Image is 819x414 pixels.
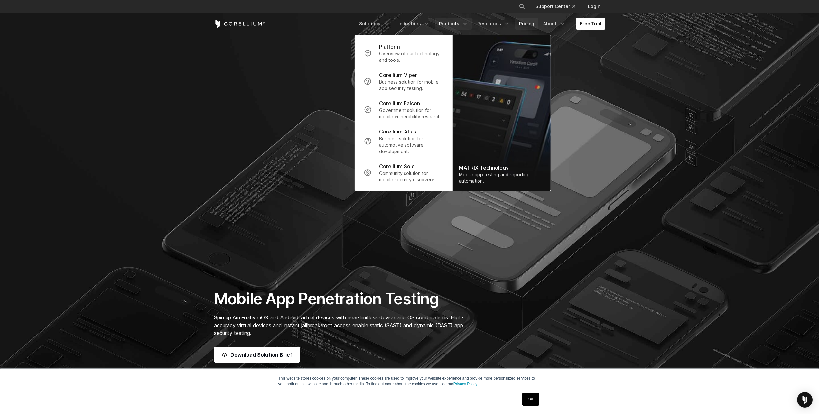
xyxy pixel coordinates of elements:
[379,79,443,92] p: Business solution for mobile app security testing.
[530,1,580,12] a: Support Center
[358,39,448,67] a: Platform Overview of our technology and tools.
[459,164,544,171] div: MATRIX Technology
[539,18,570,30] a: About
[278,375,541,387] p: This website stores cookies on your computer. These cookies are used to improve your website expe...
[511,1,605,12] div: Navigation Menu
[214,289,470,308] h1: Mobile App Penetration Testing
[459,171,544,184] div: Mobile app testing and reporting automation.
[358,67,448,96] a: Corellium Viper Business solution for mobile app security testing.
[358,124,448,159] a: Corellium Atlas Business solution for automotive software development.
[379,99,420,107] p: Corellium Falcon
[214,347,300,363] a: Download Solution Brief
[358,96,448,124] a: Corellium Falcon Government solution for mobile vulnerability research.
[515,18,538,30] a: Pricing
[576,18,605,30] a: Free Trial
[358,159,448,187] a: Corellium Solo Community solution for mobile security discovery.
[214,20,265,28] a: Corellium Home
[452,35,550,191] img: Matrix_WebNav_1x
[453,382,478,386] a: Privacy Policy.
[395,18,434,30] a: Industries
[452,35,550,191] a: MATRIX Technology Mobile app testing and reporting automation.
[230,351,292,359] span: Download Solution Brief
[379,107,443,120] p: Government solution for mobile vulnerability research.
[516,1,528,12] button: Search
[379,71,417,79] p: Corellium Viper
[379,170,443,183] p: Community solution for mobile security discovery.
[797,392,813,408] div: Open Intercom Messenger
[522,393,539,406] a: OK
[379,51,443,63] p: Overview of our technology and tools.
[379,128,416,135] p: Corellium Atlas
[379,135,443,155] p: Business solution for automotive software development.
[379,43,400,51] p: Platform
[355,18,605,30] div: Navigation Menu
[214,314,464,336] span: Spin up Arm-native iOS and Android virtual devices with near-limitless device and OS combinations...
[379,162,415,170] p: Corellium Solo
[355,18,393,30] a: Solutions
[583,1,605,12] a: Login
[435,18,472,30] a: Products
[473,18,514,30] a: Resources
